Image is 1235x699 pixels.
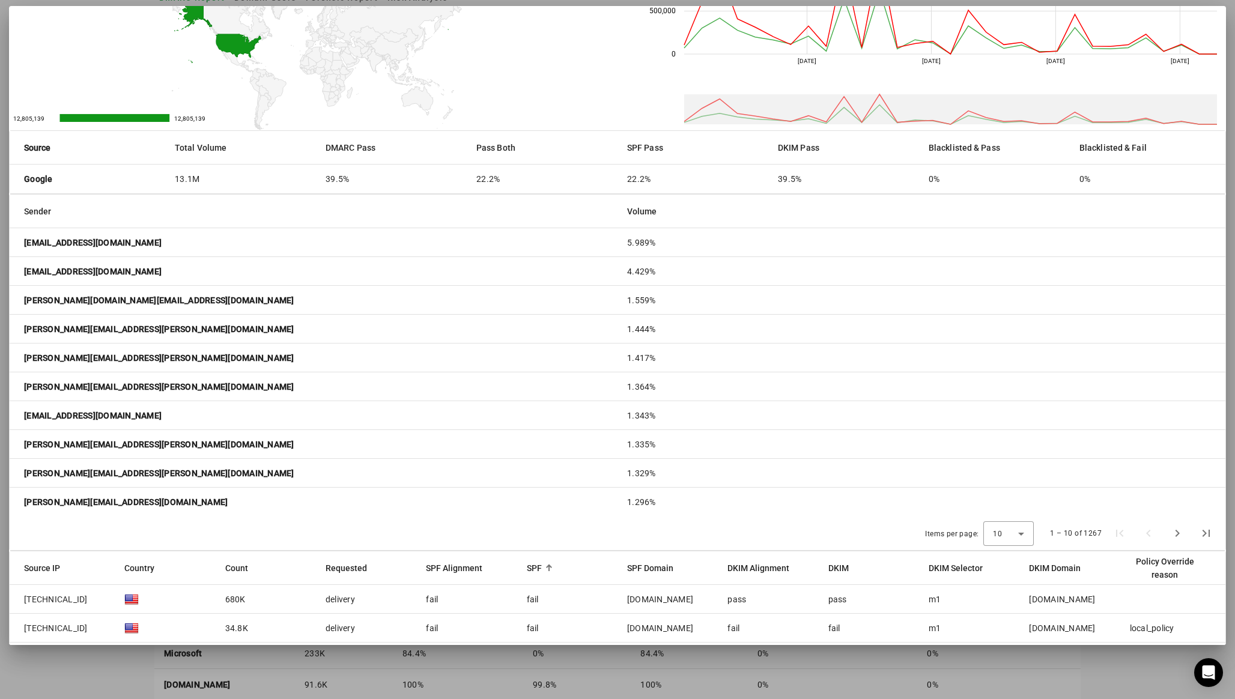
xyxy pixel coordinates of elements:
[24,467,294,479] strong: [PERSON_NAME][EMAIL_ADDRESS][PERSON_NAME][DOMAIN_NAME]
[727,561,789,575] div: DKIM Alignment
[1029,622,1095,634] div: [DOMAIN_NAME]
[527,561,553,575] div: SPF
[426,561,493,575] div: SPF Alignment
[1130,555,1211,581] div: Policy Override reason
[1029,561,1091,575] div: DKIM Domain
[617,165,768,193] mat-cell: 22.2%
[929,645,941,657] div: m2
[426,561,482,575] div: SPF Alignment
[124,561,154,575] div: Country
[627,561,684,575] div: SPF Domain
[1070,165,1225,193] mat-cell: 0%
[225,561,259,575] div: Count
[649,7,676,15] text: 500,000
[919,131,1070,165] mat-header-cell: Blacklisted & Pass
[929,622,941,634] div: m1
[617,195,1225,228] mat-header-cell: Volume
[617,343,1225,372] mat-cell: 1.417%
[828,622,840,634] div: fail
[929,593,941,605] div: m1
[617,488,1225,516] mat-cell: 1.296%
[627,622,693,634] div: [DOMAIN_NAME]
[416,643,517,671] mat-cell: fail
[828,593,847,605] div: pass
[124,621,139,635] img: blank.gif
[617,430,1225,459] mat-cell: 1.335%
[165,131,316,165] mat-header-cell: Total Volume
[24,593,88,605] span: [TECHNICAL_ID]
[216,585,316,614] mat-cell: 680K
[718,643,818,671] mat-cell: pass
[1130,555,1200,581] div: Policy Override reason
[925,528,979,540] div: Items per page:
[1046,58,1065,64] text: [DATE]
[527,622,539,634] div: fail
[316,614,416,643] mat-cell: delivery
[24,438,294,450] strong: [PERSON_NAME][EMAIL_ADDRESS][PERSON_NAME][DOMAIN_NAME]
[467,131,617,165] mat-header-cell: Pass Both
[627,561,673,575] div: SPF Domain
[225,561,248,575] div: Count
[627,593,693,605] div: [DOMAIN_NAME]
[527,593,539,605] div: fail
[216,614,316,643] mat-cell: 34.8K
[316,585,416,614] mat-cell: delivery
[617,372,1225,401] mat-cell: 1.364%
[1050,527,1102,539] div: 1 – 10 of 1267
[1194,658,1223,687] div: Open Intercom Messenger
[124,592,139,607] img: blank.gif
[929,561,983,575] div: DKIM Selector
[174,115,205,122] text: 12,805,139
[24,237,162,249] strong: [EMAIL_ADDRESS][DOMAIN_NAME]
[1070,131,1225,165] mat-header-cell: Blacklisted & Fail
[718,585,818,614] mat-cell: pass
[617,459,1225,488] mat-cell: 1.329%
[24,352,294,364] strong: [PERSON_NAME][EMAIL_ADDRESS][PERSON_NAME][DOMAIN_NAME]
[24,622,88,634] span: [TECHNICAL_ID]
[326,561,378,575] div: Requested
[24,561,60,575] div: Source IP
[828,561,860,575] div: DKIM
[24,173,53,185] strong: Google
[768,131,919,165] mat-header-cell: DKIM Pass
[527,561,542,575] div: SPF
[124,561,165,575] div: Country
[768,165,919,193] mat-cell: 39.5%
[672,50,676,58] text: 0
[727,561,800,575] div: DKIM Alignment
[316,643,416,671] mat-cell: delivery
[1029,593,1095,605] div: [DOMAIN_NAME]
[617,228,1225,257] mat-cell: 5.989%
[416,614,517,643] mat-cell: fail
[316,131,467,165] mat-header-cell: DMARC Pass
[24,323,294,335] strong: [PERSON_NAME][EMAIL_ADDRESS][PERSON_NAME][DOMAIN_NAME]
[24,294,294,306] strong: [PERSON_NAME][DOMAIN_NAME][EMAIL_ADDRESS][DOMAIN_NAME]
[922,58,941,64] text: [DATE]
[165,165,316,193] mat-cell: 13.1M
[13,115,44,122] text: 12,805,139
[617,315,1225,343] mat-cell: 1.444%
[1029,645,1095,657] div: [DOMAIN_NAME]
[1171,58,1189,64] text: [DATE]
[24,561,71,575] div: Source IP
[617,131,768,165] mat-header-cell: SPF Pass
[1029,561,1081,575] div: DKIM Domain
[617,286,1225,315] mat-cell: 1.559%
[467,165,617,193] mat-cell: 22.2%
[929,561,994,575] div: DKIM Selector
[617,257,1225,286] mat-cell: 4.429%
[24,381,294,393] strong: [PERSON_NAME][EMAIL_ADDRESS][PERSON_NAME][DOMAIN_NAME]
[326,561,367,575] div: Requested
[828,561,849,575] div: DKIM
[919,165,1070,193] mat-cell: 0%
[828,645,847,657] div: pass
[24,496,228,508] strong: [PERSON_NAME][EMAIL_ADDRESS][DOMAIN_NAME]
[216,643,316,671] mat-cell: 12.7K
[316,165,467,193] mat-cell: 39.5%
[617,401,1225,430] mat-cell: 1.343%
[718,614,818,643] mat-cell: fail
[1192,519,1221,548] button: Last page
[1120,614,1225,643] mat-cell: local_policy
[10,195,617,228] mat-header-cell: Sender
[1163,519,1192,548] button: Next page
